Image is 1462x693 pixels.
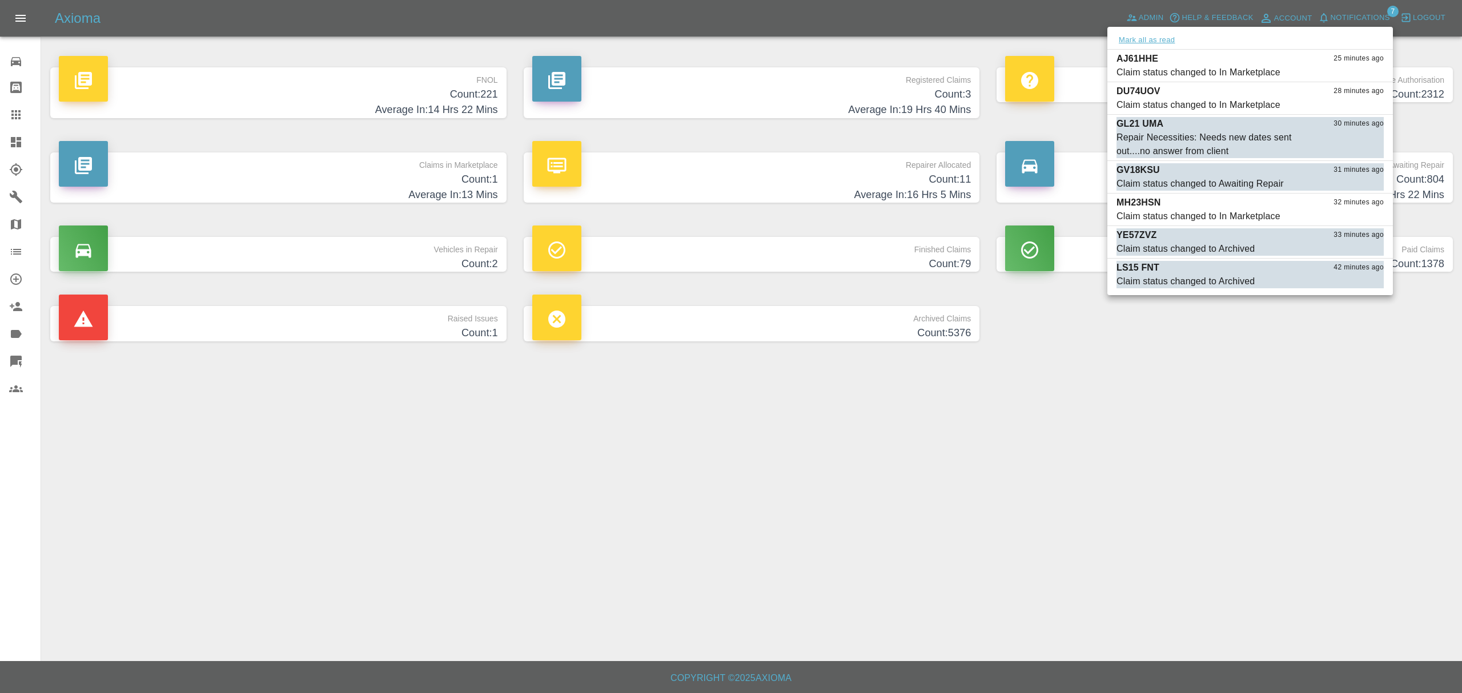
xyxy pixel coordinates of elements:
[1116,117,1163,131] p: GL21 UMA
[1116,261,1159,275] p: LS15 FNT
[1334,164,1384,176] span: 31 minutes ago
[1116,52,1158,66] p: AJ61HHE
[1116,163,1160,177] p: GV18KSU
[1334,118,1384,130] span: 30 minutes ago
[1334,53,1384,65] span: 25 minutes ago
[1116,275,1255,288] div: Claim status changed to Archived
[1116,196,1161,209] p: MH23HSN
[1116,242,1255,256] div: Claim status changed to Archived
[1334,229,1384,241] span: 33 minutes ago
[1116,228,1156,242] p: YE57ZVZ
[1116,84,1160,98] p: DU74UOV
[1116,177,1284,191] div: Claim status changed to Awaiting Repair
[1116,34,1177,47] button: Mark all as read
[1116,98,1280,112] div: Claim status changed to In Marketplace
[1334,86,1384,97] span: 28 minutes ago
[1334,262,1384,273] span: 42 minutes ago
[1116,131,1327,158] div: Repair Necessities: Needs new dates sent out....no answer from client
[1116,66,1280,79] div: Claim status changed to In Marketplace
[1334,197,1384,208] span: 32 minutes ago
[1116,209,1280,223] div: Claim status changed to In Marketplace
